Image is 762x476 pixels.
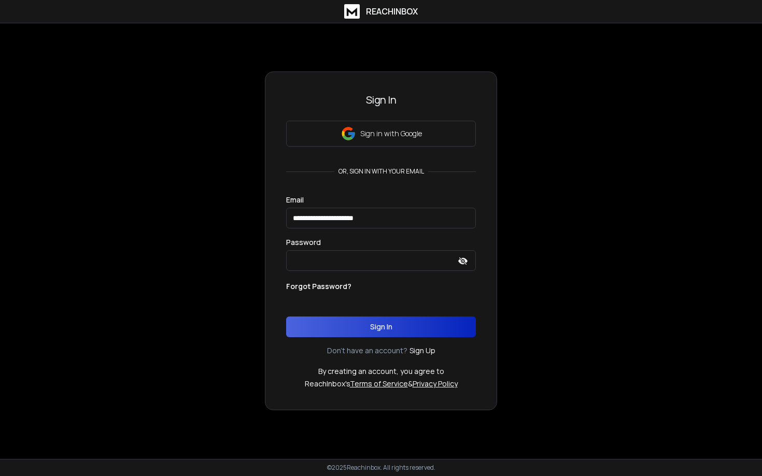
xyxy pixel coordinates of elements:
h3: Sign In [286,93,476,107]
label: Password [286,239,321,246]
h1: ReachInbox [366,5,418,18]
p: or, sign in with your email [334,167,428,176]
a: Sign Up [410,345,435,356]
a: Privacy Policy [413,379,458,388]
a: ReachInbox [344,4,418,19]
p: Don't have an account? [327,345,407,356]
img: logo [344,4,360,19]
label: Email [286,196,304,204]
p: By creating an account, you agree to [318,366,444,377]
p: Forgot Password? [286,281,351,292]
button: Sign in with Google [286,121,476,147]
a: Terms of Service [350,379,408,388]
button: Sign In [286,316,476,337]
p: © 2025 Reachinbox. All rights reserved. [327,464,435,472]
p: ReachInbox's & [305,379,458,389]
p: Sign in with Google [360,128,422,139]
